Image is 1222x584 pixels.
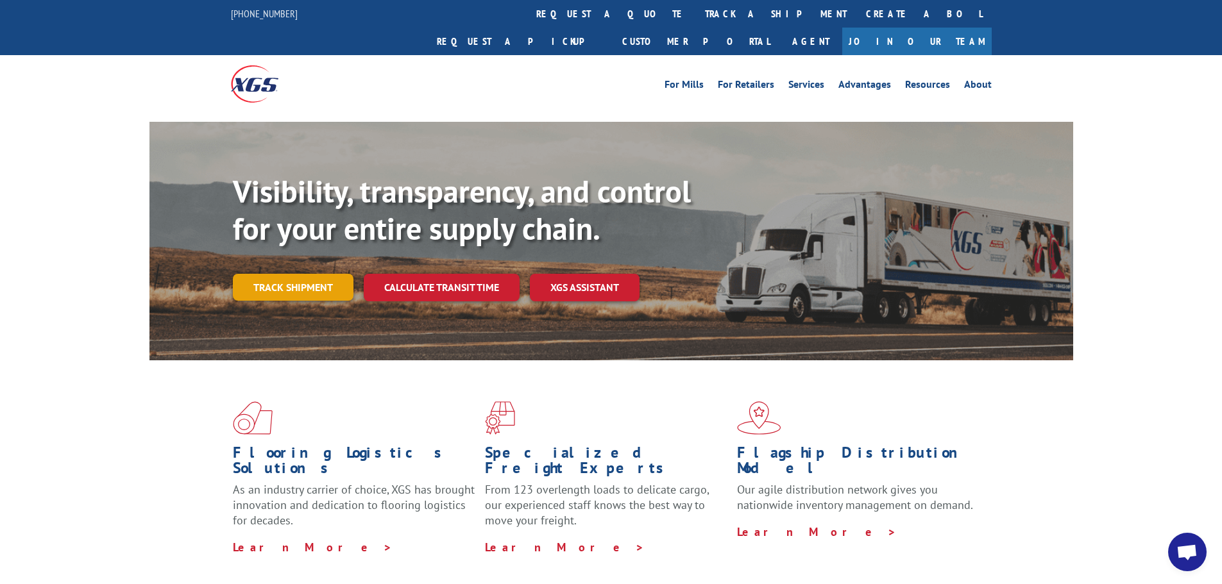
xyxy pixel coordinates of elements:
[485,482,727,539] p: From 123 overlength loads to delicate cargo, our experienced staff knows the best way to move you...
[838,79,891,94] a: Advantages
[485,401,515,435] img: xgs-icon-focused-on-flooring-red
[1168,533,1207,571] a: Open chat
[233,445,475,482] h1: Flooring Logistics Solutions
[233,401,273,435] img: xgs-icon-total-supply-chain-intelligence-red
[842,28,992,55] a: Join Our Team
[737,524,897,539] a: Learn More >
[485,445,727,482] h1: Specialized Freight Experts
[530,274,640,301] a: XGS ASSISTANT
[427,28,613,55] a: Request a pickup
[737,482,973,512] span: Our agile distribution network gives you nationwide inventory management on demand.
[613,28,779,55] a: Customer Portal
[233,540,393,555] a: Learn More >
[485,540,645,555] a: Learn More >
[665,79,704,94] a: For Mills
[737,401,781,435] img: xgs-icon-flagship-distribution-model-red
[233,274,353,301] a: Track shipment
[231,7,298,20] a: [PHONE_NUMBER]
[718,79,774,94] a: For Retailers
[233,171,691,248] b: Visibility, transparency, and control for your entire supply chain.
[905,79,950,94] a: Resources
[737,445,980,482] h1: Flagship Distribution Model
[788,79,824,94] a: Services
[779,28,842,55] a: Agent
[364,274,520,301] a: Calculate transit time
[964,79,992,94] a: About
[233,482,475,528] span: As an industry carrier of choice, XGS has brought innovation and dedication to flooring logistics...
